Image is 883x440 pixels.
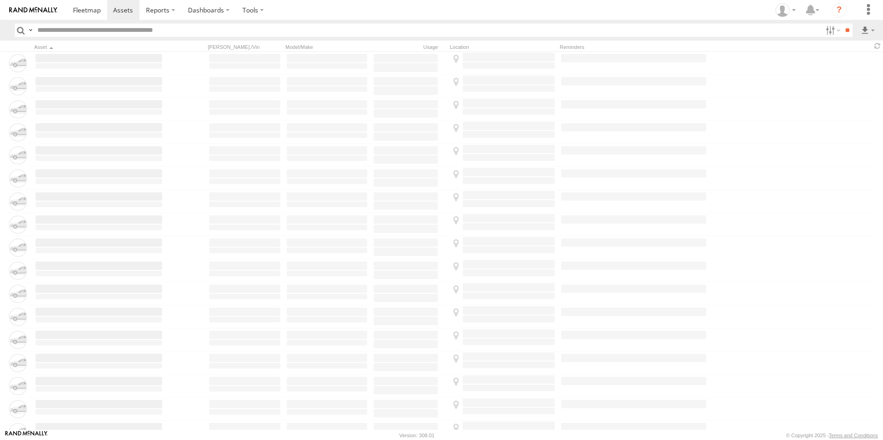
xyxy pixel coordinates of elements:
[772,3,799,17] div: Michelle Fisher
[860,24,876,37] label: Export results as...
[822,24,842,37] label: Search Filter Options
[560,44,708,50] div: Reminders
[829,433,878,438] a: Terms and Conditions
[34,44,163,50] div: Click to Sort
[872,42,883,50] span: Refresh
[832,3,847,18] i: ?
[372,44,446,50] div: Usage
[27,24,34,37] label: Search Query
[9,7,57,13] img: rand-logo.svg
[285,44,369,50] div: Model/Make
[786,433,878,438] div: © Copyright 2025 -
[5,431,48,440] a: Visit our Website
[450,44,556,50] div: Location
[208,44,282,50] div: [PERSON_NAME]./Vin
[399,433,435,438] div: Version: 308.01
